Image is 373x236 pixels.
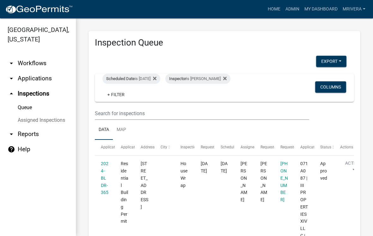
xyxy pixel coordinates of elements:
span: 08/07/2025 [201,161,208,173]
a: mrivera [340,3,368,15]
input: Search for inspections [95,107,309,120]
i: help [8,146,15,153]
datatable-header-cell: City [155,140,174,155]
a: 2024-BLDR-365 [101,161,108,195]
div: is [PERSON_NAME] [165,74,230,84]
datatable-header-cell: Application [95,140,115,155]
datatable-header-cell: Requestor Name [254,140,274,155]
i: arrow_drop_up [8,90,15,97]
span: Residential Building Permit [121,161,128,224]
datatable-header-cell: Actions [334,140,354,155]
span: Requestor Phone [280,145,309,149]
span: Approved [320,161,327,181]
span: Status [320,145,331,149]
span: Assigned Inspector [241,145,273,149]
datatable-header-cell: Assigned Inspector [234,140,254,155]
span: Michele Rivera [241,161,247,202]
div: [DATE] [221,160,229,175]
button: Export [316,56,346,67]
button: Action [340,160,366,176]
datatable-header-cell: Application Description [294,140,314,155]
i: arrow_drop_down [8,75,15,82]
span: Scheduled Time [221,145,248,149]
a: My Dashboard [302,3,340,15]
span: Application Description [300,145,340,149]
i: arrow_drop_down [8,130,15,138]
span: Inspection Type [180,145,207,149]
datatable-header-cell: Inspection Type [174,140,194,155]
span: Scheduled Date [106,76,135,81]
a: [PHONE_NUMBER] [280,161,288,202]
span: Inspector [169,76,186,81]
span: 117 OAK HILL CIR [141,161,148,209]
span: Requested Date [201,145,227,149]
span: Address [141,145,155,149]
span: City [161,145,167,149]
datatable-header-cell: Address [135,140,155,155]
span: Robby Shannon [260,161,267,202]
button: Columns [315,81,346,93]
a: Map [113,120,130,140]
h3: Inspection Queue [95,37,354,48]
span: Application Type [121,145,150,149]
div: is [DATE] [102,74,160,84]
datatable-header-cell: Requestor Phone [274,140,294,155]
datatable-header-cell: Status [314,140,334,155]
datatable-header-cell: Scheduled Time [214,140,234,155]
a: Home [265,3,283,15]
datatable-header-cell: Requested Date [194,140,214,155]
span: Requestor Name [260,145,289,149]
a: Admin [283,3,302,15]
span: Actions [340,145,353,149]
i: arrow_drop_down [8,59,15,67]
a: + Filter [102,89,130,100]
datatable-header-cell: Application Type [115,140,135,155]
span: House Wrap [180,161,187,188]
span: 706-818-0722 [280,161,288,202]
span: Application [101,145,120,149]
a: Data [95,120,113,140]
